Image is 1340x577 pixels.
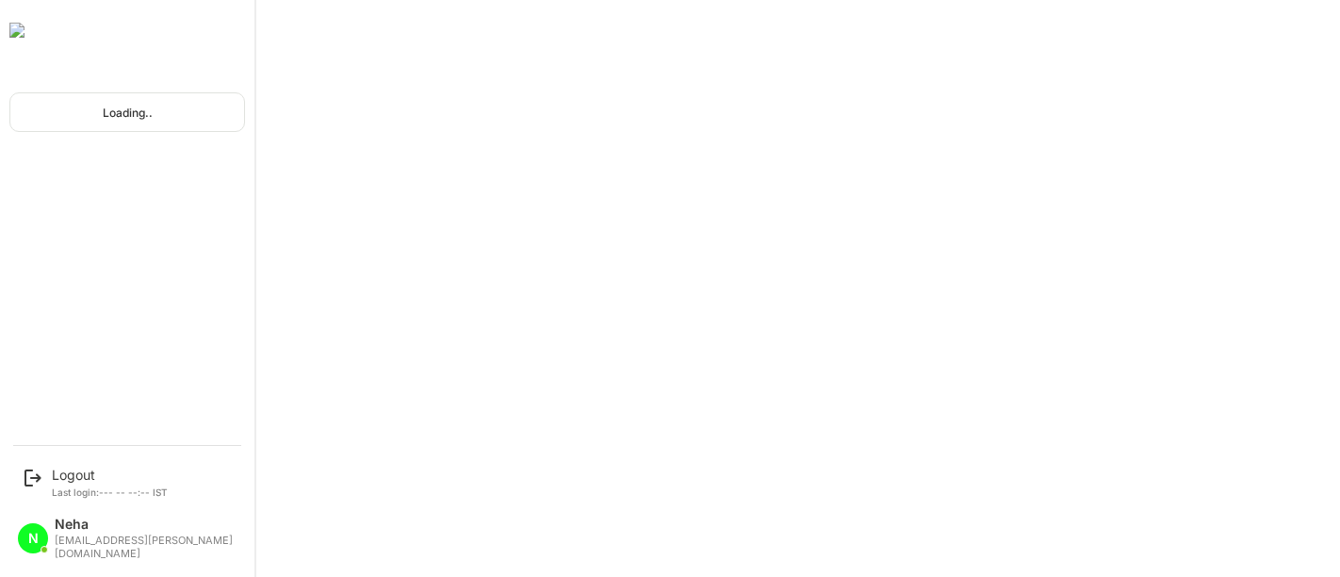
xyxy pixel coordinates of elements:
[9,23,25,38] img: undefinedjpg
[55,535,236,560] div: [EMAIL_ADDRESS][PERSON_NAME][DOMAIN_NAME]
[55,517,236,533] div: Neha
[10,93,244,131] div: Loading..
[52,486,168,498] p: Last login: --- -- --:-- IST
[52,467,168,483] div: Logout
[18,523,48,553] div: N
